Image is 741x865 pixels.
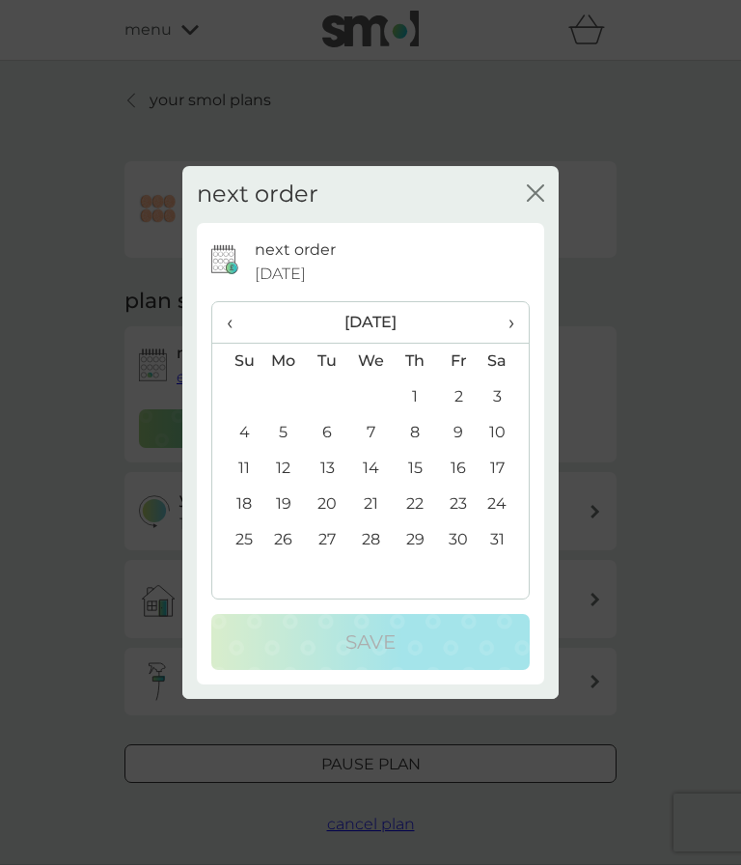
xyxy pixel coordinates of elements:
p: Save [345,627,396,657]
td: 29 [394,522,437,558]
td: 7 [349,415,394,451]
td: 15 [394,451,437,487]
th: [DATE] [261,302,480,344]
td: 20 [306,487,349,522]
th: Th [394,343,437,379]
td: 5 [261,415,306,451]
td: 18 [212,487,261,522]
th: Su [212,343,261,379]
td: 14 [349,451,394,487]
td: 10 [480,415,529,451]
td: 23 [437,487,480,522]
td: 13 [306,451,349,487]
td: 8 [394,415,437,451]
td: 25 [212,522,261,558]
td: 12 [261,451,306,487]
td: 28 [349,522,394,558]
td: 4 [212,415,261,451]
td: 6 [306,415,349,451]
td: 17 [480,451,529,487]
h2: next order [197,181,318,209]
th: Sa [480,343,529,379]
p: next order [255,237,336,263]
span: [DATE] [255,262,306,287]
button: Save [211,614,530,670]
td: 26 [261,522,306,558]
td: 27 [306,522,349,558]
span: › [495,302,514,343]
td: 30 [437,522,480,558]
td: 21 [349,487,394,522]
th: Mo [261,343,306,379]
td: 9 [437,415,480,451]
th: We [349,343,394,379]
td: 3 [480,379,529,415]
td: 1 [394,379,437,415]
td: 2 [437,379,480,415]
td: 11 [212,451,261,487]
th: Fr [437,343,480,379]
td: 31 [480,522,529,558]
button: close [527,184,544,205]
td: 19 [261,487,306,522]
td: 22 [394,487,437,522]
span: ‹ [227,302,247,343]
td: 24 [480,487,529,522]
th: Tu [306,343,349,379]
td: 16 [437,451,480,487]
